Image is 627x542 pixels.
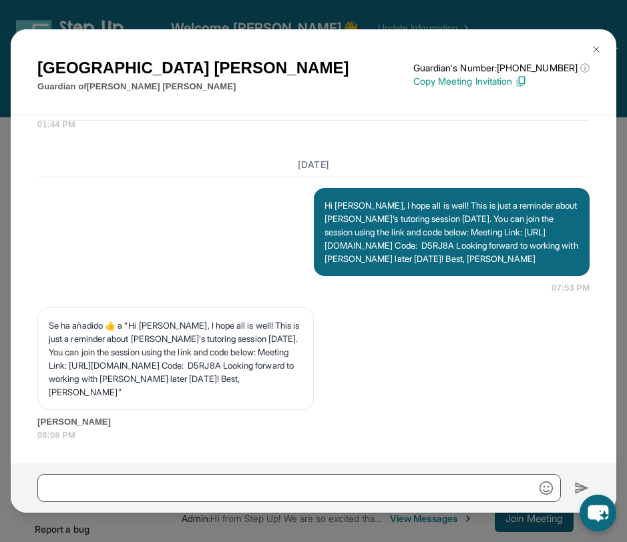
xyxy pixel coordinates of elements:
[37,56,349,80] h1: [GEOGRAPHIC_DATA] [PERSON_NAME]
[574,480,590,496] img: Send icon
[37,429,590,442] span: 08:08 PM
[37,158,590,171] h3: [DATE]
[580,61,590,75] span: ⓘ
[591,44,602,55] img: Close Icon
[37,415,590,429] span: [PERSON_NAME]
[413,75,590,88] p: Copy Meeting Invitation
[37,80,349,93] p: Guardian of [PERSON_NAME] [PERSON_NAME]
[49,319,302,399] p: Se ha añadido ​👍​ a “ Hi [PERSON_NAME], I hope all is well! This is just a reminder about [PERSON...
[413,61,590,75] p: Guardian's Number: [PHONE_NUMBER]
[37,118,590,131] span: 01:44 PM
[325,199,580,265] p: Hi [PERSON_NAME], I hope all is well! This is just a reminder about [PERSON_NAME]’s tutoring sess...
[515,75,527,87] img: Copy Icon
[552,281,590,295] span: 07:53 PM
[540,481,553,495] img: Emoji
[580,495,616,531] button: chat-button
